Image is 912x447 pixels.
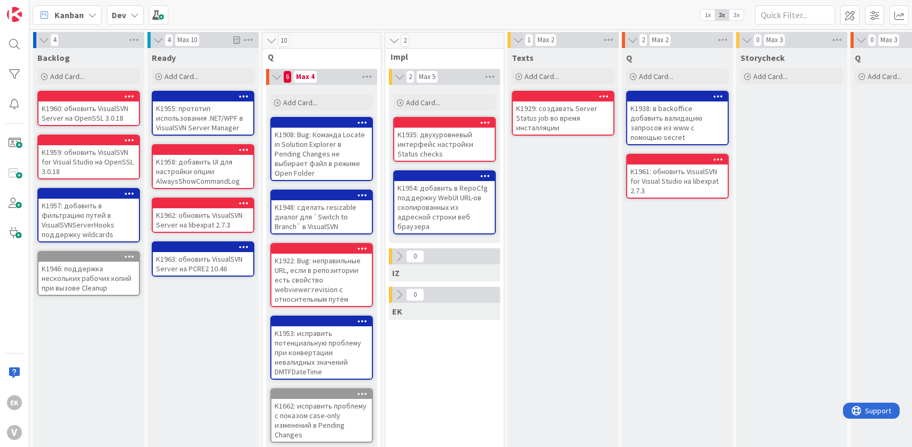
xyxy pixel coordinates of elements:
[639,72,673,81] span: Add Card...
[627,155,728,198] div: K1961: обновить VisualSVN for Visual Studio на libexpat 2.7.3
[152,52,176,63] span: Ready
[406,288,424,301] span: 0
[755,5,835,25] input: Quick Filter...
[729,10,744,20] span: 3x
[38,136,139,178] div: K1959: обновить VisualSVN for Visual Studio на OpenSSL 3.0.18
[38,252,139,295] div: K1946: поддержка нескольких рабочих копий при вызове Cleanup
[38,199,139,241] div: K1957: добавить в фильтрацию путей в VisualSVNServerHooks поддержку wildcards
[740,52,785,63] span: Storycheck
[753,34,762,46] span: 0
[700,10,715,20] span: 1x
[880,37,897,43] div: Max 3
[392,306,402,317] span: EK
[165,72,199,81] span: Add Card...
[7,425,22,440] div: V
[153,145,253,188] div: K1958: добавить UI для настройки опции AlwaysShowCommandLog
[766,37,783,43] div: Max 3
[271,254,372,306] div: K1922: Bug: неправильные URL, если в репозитории есть свойство webviewer:revision с относительным...
[153,199,253,232] div: K1962: обновить VisualSVN Server на libexpat 2.7.3
[271,244,372,306] div: K1922: Bug: неправильные URL, если в репозитории есть свойство webviewer:revision с относительным...
[38,189,139,241] div: K1957: добавить в фильтрацию путей в VisualSVNServerHooks поддержку wildcards
[278,34,290,47] span: 10
[153,252,253,276] div: K1963: обновить VisualSVN Server на PCRE2 10.46
[855,52,861,63] span: Q
[513,101,613,135] div: K1929: создавать Server Status job во время инсталляции
[394,118,495,161] div: K1935: двухуровневый интерфейс настройки Status checks
[627,164,728,198] div: K1961: обновить VisualSVN for Visual Studio на libexpat 2.7.3
[283,98,317,107] span: Add Card...
[391,51,490,62] span: Impl
[271,389,372,442] div: K1662: исправить проблему с показом case-only изменений в Pending Changes
[271,399,372,442] div: K1662: исправить проблему с показом case-only изменений в Pending Changes
[271,317,372,379] div: K1953: исправить потенциальную проблему при конвертации невалидных значений DMTFDateTime
[38,92,139,125] div: K1960: обновить VisualSVN Server на OpenSSL 3.0.18
[38,262,139,295] div: K1946: поддержка нескольких рабочих копий при вызове Cleanup
[50,72,84,81] span: Add Card...
[38,145,139,178] div: K1959: обновить VisualSVN for Visual Studio на OpenSSL 3.0.18
[401,34,409,47] span: 2
[7,395,22,410] div: EK
[296,74,315,80] div: Max 4
[394,171,495,233] div: K1954: добавить в RepoCfg поддержку WebUI URL-ов скопированных из адресной строки веб браузера
[271,118,372,180] div: K1908: Bug: Команда Locate in Solution Explorer в Pending Changes не выбирает файл в режиме Open ...
[525,72,559,81] span: Add Card...
[394,181,495,233] div: K1954: добавить в RepoCfg поддержку WebUI URL-ов скопированных из адресной строки веб браузера
[512,52,534,63] span: Texts
[50,34,59,46] span: 4
[22,2,49,14] span: Support
[153,92,253,135] div: K1955: прототип использования .NET/WPF в VisualSVN Server Manager
[271,200,372,233] div: K1948: сделать resizable диалог для `Switch to Branch` в VisualSVN
[394,128,495,161] div: K1935: двухуровневый интерфейс настройки Status checks
[639,34,648,46] span: 2
[868,72,902,81] span: Add Card...
[177,37,197,43] div: Max 10
[7,7,22,22] img: Visit kanbanzone.com
[392,268,400,278] span: IZ
[406,250,424,263] span: 0
[525,34,533,46] span: 1
[406,70,415,83] span: 2
[626,52,632,63] span: Q
[627,101,728,144] div: K1938: в backoffice добавить валидацию запросов из www с помощью secret
[406,98,440,107] span: Add Card...
[153,101,253,135] div: K1955: прототип использования .NET/WPF в VisualSVN Server Manager
[537,37,554,43] div: Max 2
[268,51,368,62] span: Q
[652,37,668,43] div: Max 2
[283,70,292,83] span: 6
[54,9,84,21] span: Kanban
[153,155,253,188] div: K1958: добавить UI для настройки опции AlwaysShowCommandLog
[271,326,372,379] div: K1953: исправить потенциальную проблему при конвертации невалидных значений DMTFDateTime
[627,92,728,144] div: K1938: в backoffice добавить валидацию запросов из www с помощью secret
[153,208,253,232] div: K1962: обновить VisualSVN Server на libexpat 2.7.3
[153,242,253,276] div: K1963: обновить VisualSVN Server на PCRE2 10.46
[37,52,70,63] span: Backlog
[419,74,435,80] div: Max 5
[112,10,126,20] b: Dev
[38,101,139,125] div: K1960: обновить VisualSVN Server на OpenSSL 3.0.18
[513,92,613,135] div: K1929: создавать Server Status job во время инсталляции
[715,10,729,20] span: 2x
[753,72,788,81] span: Add Card...
[165,34,173,46] span: 4
[271,128,372,180] div: K1908: Bug: Команда Locate in Solution Explorer в Pending Changes не выбирает файл в режиме Open ...
[868,34,876,46] span: 0
[271,191,372,233] div: K1948: сделать resizable диалог для `Switch to Branch` в VisualSVN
